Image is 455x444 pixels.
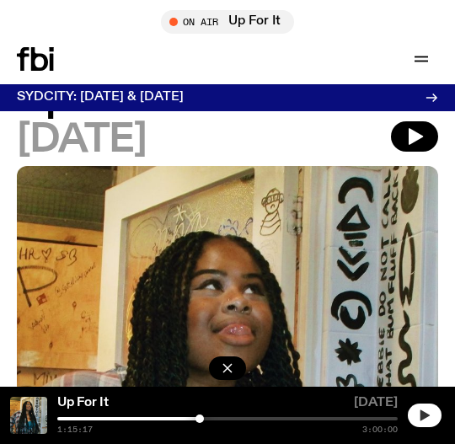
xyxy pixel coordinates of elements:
[10,397,47,434] img: Ify - a Brown Skin girl with black braided twists, looking up to the side with her tongue stickin...
[161,10,294,34] button: On AirUp For It
[57,425,93,434] span: 1:15:17
[17,80,438,118] h1: Up For It
[354,397,398,414] span: [DATE]
[57,396,109,409] a: Up For It
[17,121,146,159] span: [DATE]
[362,425,398,434] span: 3:00:00
[17,91,184,104] h3: SYDCITY: [DATE] & [DATE]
